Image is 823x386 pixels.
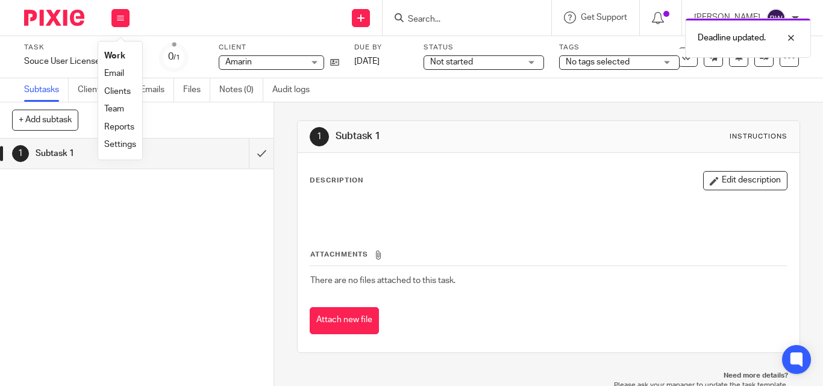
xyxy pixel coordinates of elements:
[698,32,766,44] p: Deadline updated.
[24,55,145,67] div: Souce User License (Agreement governing the software Usage or access).
[24,10,84,26] img: Pixie
[104,105,124,113] a: Team
[766,8,786,28] img: svg%3E
[310,276,455,285] span: There are no files attached to this task.
[12,145,29,162] div: 1
[168,50,180,64] div: 0
[24,43,145,52] label: Task
[336,130,574,143] h1: Subtask 1
[104,52,125,60] a: Work
[309,371,788,381] p: Need more details?
[140,78,174,102] a: Emails
[730,132,787,142] div: Instructions
[354,43,408,52] label: Due by
[310,176,363,185] p: Description
[104,87,131,96] a: Clients
[104,140,136,149] a: Settings
[566,58,630,66] span: No tags selected
[219,78,263,102] a: Notes (0)
[310,127,329,146] div: 1
[354,57,380,66] span: [DATE]
[430,58,473,66] span: Not started
[310,307,379,334] button: Attach new file
[703,171,787,190] button: Edit description
[78,78,131,102] a: Client tasks
[36,145,170,163] h1: Subtask 1
[225,58,252,66] span: Amarin
[104,69,124,78] a: Email
[174,54,180,61] small: /1
[272,78,319,102] a: Audit logs
[183,78,210,102] a: Files
[219,43,339,52] label: Client
[407,14,515,25] input: Search
[12,110,78,130] button: + Add subtask
[104,123,134,131] a: Reports
[24,78,69,102] a: Subtasks
[310,251,368,258] span: Attachments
